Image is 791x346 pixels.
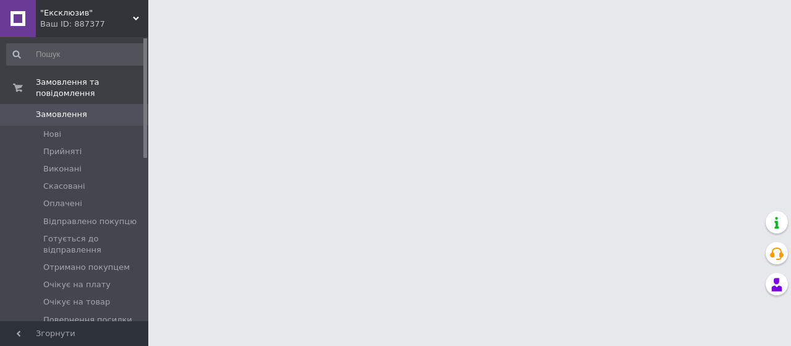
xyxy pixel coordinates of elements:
span: Оплачені [43,198,82,209]
span: Очікує на товар [43,296,110,308]
span: Замовлення та повідомлення [36,77,148,99]
input: Пошук [6,43,146,66]
span: Очікує на плату [43,279,111,290]
div: Ваш ID: 887377 [40,19,148,30]
span: Отримано покупцем [43,262,130,273]
span: Замовлення [36,109,87,120]
span: Готується до відправлення [43,233,145,256]
span: Нові [43,129,61,140]
span: Відправлено покупцю [43,216,137,227]
span: Виконані [43,163,82,175]
span: Повернення посилки [43,314,132,326]
span: "Ексклюзив" [40,7,133,19]
span: Скасовані [43,181,85,192]
span: Прийняті [43,146,82,157]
